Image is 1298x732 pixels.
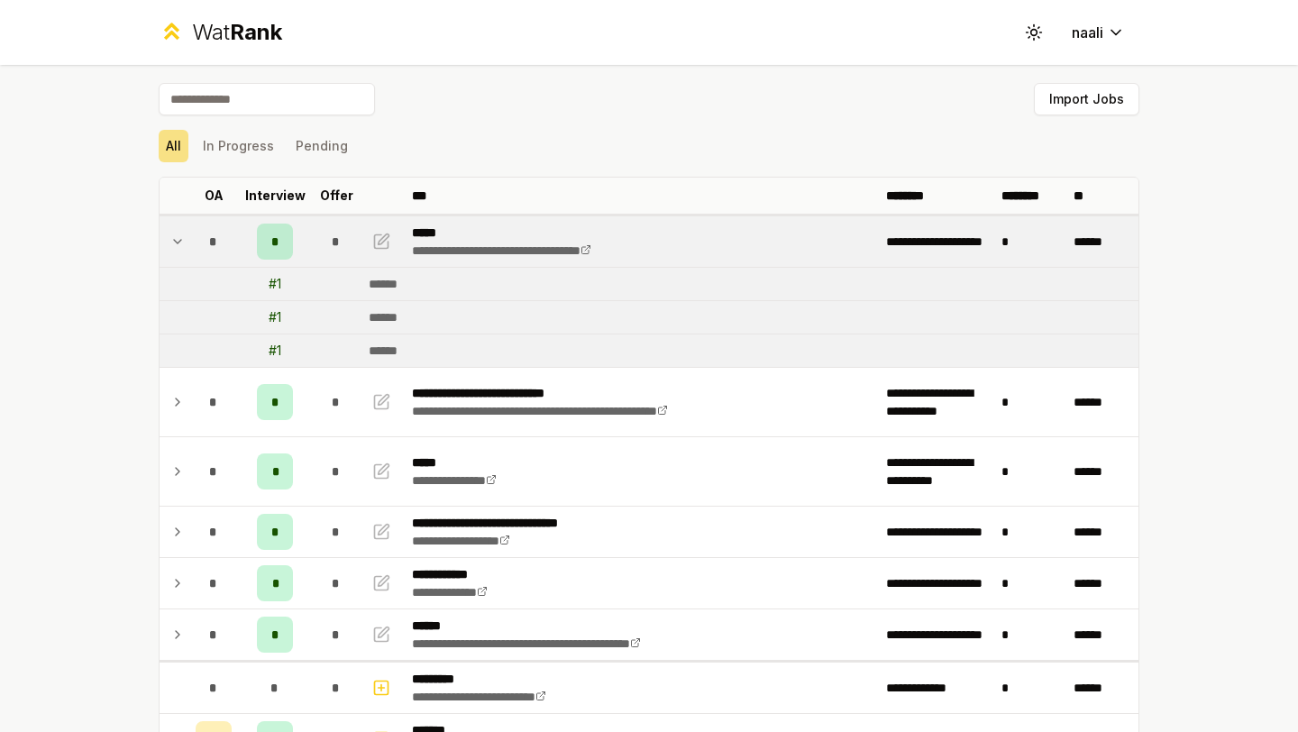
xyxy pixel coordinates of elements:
[192,18,282,47] div: Wat
[1072,22,1103,43] span: naali
[1057,16,1139,49] button: naali
[269,308,281,326] div: # 1
[205,187,224,205] p: OA
[1034,83,1139,115] button: Import Jobs
[159,130,188,162] button: All
[269,275,281,293] div: # 1
[230,19,282,45] span: Rank
[159,18,282,47] a: WatRank
[196,130,281,162] button: In Progress
[320,187,353,205] p: Offer
[269,342,281,360] div: # 1
[288,130,355,162] button: Pending
[245,187,306,205] p: Interview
